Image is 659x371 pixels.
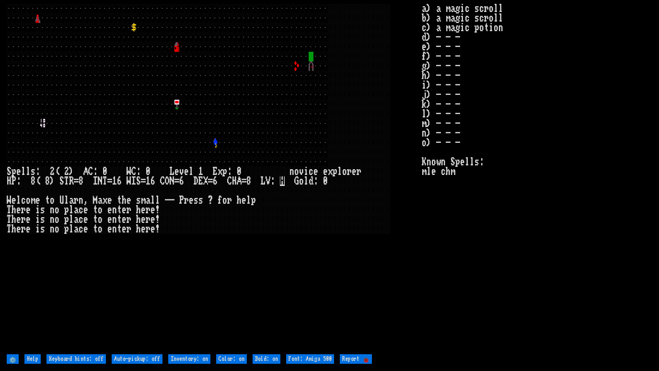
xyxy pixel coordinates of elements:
[146,176,150,186] div: 1
[198,167,203,176] div: 1
[170,196,174,205] div: -
[357,167,361,176] div: r
[242,176,246,186] div: =
[35,215,40,224] div: i
[127,224,131,234] div: r
[117,215,122,224] div: t
[26,205,31,215] div: e
[213,176,218,186] div: 6
[141,196,146,205] div: m
[31,167,35,176] div: s
[16,224,21,234] div: e
[146,215,150,224] div: r
[103,196,107,205] div: x
[313,176,318,186] div: :
[146,196,150,205] div: a
[342,167,347,176] div: o
[24,354,41,364] input: Help
[136,196,141,205] div: s
[50,224,55,234] div: n
[323,176,328,186] div: 0
[35,205,40,215] div: i
[93,224,98,234] div: t
[422,4,652,353] stats: a) a magic scroll b) a magic scroll c) a magic potion d) - - - e) - - - f) - - - g) - - - h) - - ...
[253,354,280,364] input: Bold: on
[117,196,122,205] div: t
[222,196,227,205] div: o
[7,224,12,234] div: T
[304,167,309,176] div: i
[117,205,122,215] div: t
[294,176,299,186] div: G
[179,176,184,186] div: 6
[261,176,266,186] div: L
[189,196,194,205] div: e
[93,167,98,176] div: :
[40,205,45,215] div: s
[93,176,98,186] div: I
[160,176,165,186] div: C
[45,176,50,186] div: 8
[299,167,304,176] div: v
[12,205,16,215] div: h
[246,196,251,205] div: l
[122,215,127,224] div: e
[69,196,74,205] div: a
[7,205,12,215] div: T
[309,167,313,176] div: c
[7,196,12,205] div: W
[179,196,184,205] div: P
[146,205,150,215] div: r
[93,215,98,224] div: t
[26,196,31,205] div: o
[7,215,12,224] div: T
[64,224,69,234] div: p
[299,176,304,186] div: o
[127,167,131,176] div: W
[155,205,160,215] div: !
[127,205,131,215] div: r
[150,215,155,224] div: e
[79,196,83,205] div: n
[174,167,179,176] div: e
[237,176,242,186] div: A
[208,196,213,205] div: ?
[21,196,26,205] div: c
[184,196,189,205] div: r
[83,224,88,234] div: e
[69,215,74,224] div: l
[237,196,242,205] div: h
[184,167,189,176] div: e
[155,215,160,224] div: !
[64,215,69,224] div: p
[150,224,155,234] div: e
[69,224,74,234] div: l
[103,176,107,186] div: T
[107,224,112,234] div: e
[170,176,174,186] div: N
[45,196,50,205] div: t
[150,196,155,205] div: l
[79,224,83,234] div: c
[122,224,127,234] div: e
[117,224,122,234] div: t
[103,167,107,176] div: 0
[74,215,79,224] div: a
[79,215,83,224] div: c
[242,196,246,205] div: e
[222,167,227,176] div: p
[26,167,31,176] div: l
[69,167,74,176] div: )
[189,167,194,176] div: l
[7,354,19,364] input: ⚙️
[289,167,294,176] div: n
[232,176,237,186] div: H
[246,176,251,186] div: 8
[141,224,146,234] div: e
[74,176,79,186] div: =
[35,176,40,186] div: (
[93,205,98,215] div: t
[309,176,313,186] div: d
[155,196,160,205] div: l
[165,176,170,186] div: O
